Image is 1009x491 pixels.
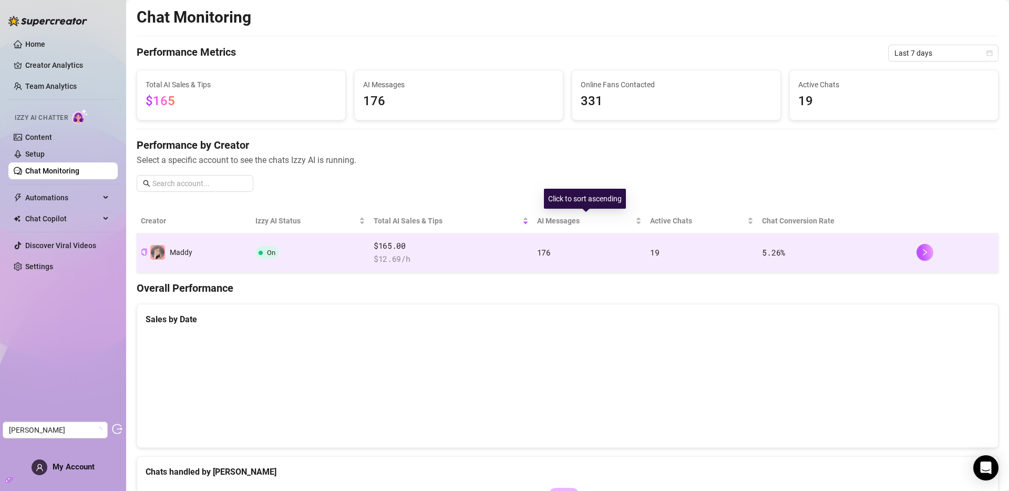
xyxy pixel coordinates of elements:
[146,94,175,108] span: $165
[973,455,998,480] div: Open Intercom Messenger
[650,215,745,227] span: Active Chats
[9,422,101,438] span: Madeline
[544,189,626,209] div: Click to sort ascending
[374,253,529,265] span: $ 12.69 /h
[798,79,990,90] span: Active Chats
[921,249,929,256] span: right
[533,209,646,233] th: AI Messages
[137,209,251,233] th: Creator
[251,209,369,233] th: Izzy AI Status
[798,91,990,111] span: 19
[137,138,998,152] h4: Performance by Creator
[25,133,52,141] a: Content
[255,215,357,227] span: Izzy AI Status
[917,244,933,261] button: right
[374,240,529,252] span: $165.00
[96,427,102,433] span: loading
[8,16,87,26] img: logo-BBDzfeDw.svg
[36,464,44,472] span: user
[5,476,13,484] span: build
[150,245,165,260] img: Maddy
[141,249,148,257] button: Copy Creator ID
[894,45,992,61] span: Last 7 days
[112,424,122,434] span: logout
[581,79,772,90] span: Online Fans Contacted
[72,109,88,124] img: AI Chatter
[363,79,554,90] span: AI Messages
[762,247,785,258] span: 5.26 %
[363,91,554,111] span: 176
[369,209,533,233] th: Total AI Sales & Tips
[137,45,236,62] h4: Performance Metrics
[758,209,912,233] th: Chat Conversion Rate
[146,79,337,90] span: Total AI Sales & Tips
[537,247,551,258] span: 176
[986,50,993,56] span: calendar
[137,7,251,27] h2: Chat Monitoring
[143,180,150,187] span: search
[374,215,520,227] span: Total AI Sales & Tips
[25,40,45,48] a: Home
[267,249,275,257] span: On
[137,154,998,167] span: Select a specific account to see the chats Izzy AI is running.
[25,241,96,250] a: Discover Viral Videos
[146,313,990,326] div: Sales by Date
[25,210,100,227] span: Chat Copilot
[170,248,192,257] span: Maddy
[537,215,633,227] span: AI Messages
[53,462,95,472] span: My Account
[650,247,659,258] span: 19
[25,57,109,74] a: Creator Analytics
[141,249,148,255] span: copy
[581,91,772,111] span: 331
[25,262,53,271] a: Settings
[146,465,990,478] div: Chats handled by [PERSON_NAME]
[14,215,20,222] img: Chat Copilot
[25,82,77,90] a: Team Analytics
[25,150,45,158] a: Setup
[25,189,100,206] span: Automations
[152,178,247,189] input: Search account...
[646,209,758,233] th: Active Chats
[14,193,22,202] span: thunderbolt
[137,281,998,295] h4: Overall Performance
[15,113,68,123] span: Izzy AI Chatter
[25,167,79,175] a: Chat Monitoring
